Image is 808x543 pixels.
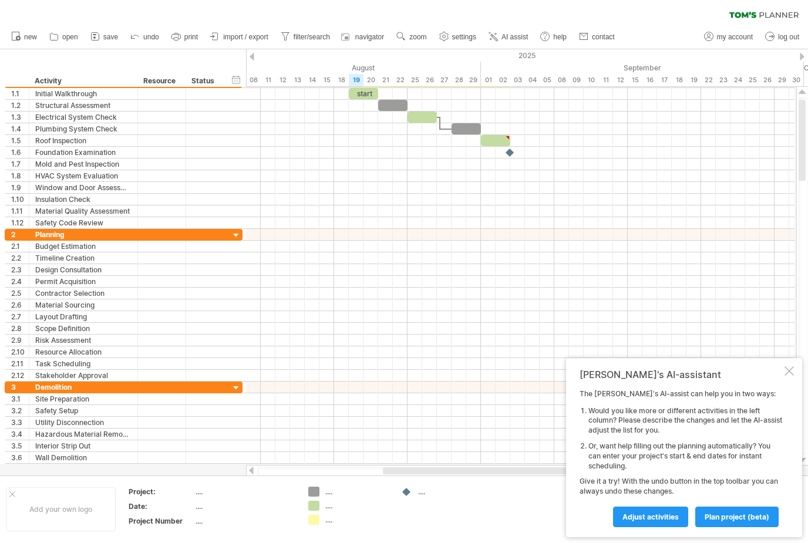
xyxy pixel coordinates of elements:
div: 2.5 [11,288,29,299]
div: Resource Allocation [35,346,132,357]
div: Activity [35,75,131,87]
div: Friday, 22 August 2025 [393,74,408,86]
div: Monday, 29 September 2025 [775,74,789,86]
span: zoom [409,33,426,41]
div: Wednesday, 13 August 2025 [290,74,305,86]
div: Scope Definition [35,323,132,334]
a: log out [762,29,803,45]
div: 2.4 [11,276,29,287]
span: undo [143,33,159,41]
a: Adjust activities [613,507,688,527]
div: Thursday, 21 August 2025 [378,74,393,86]
div: 1.9 [11,182,29,193]
div: .... [325,515,389,525]
div: 3.1 [11,393,29,404]
div: Material Quality Assessment [35,205,132,217]
div: Contractor Selection [35,288,132,299]
div: Friday, 26 September 2025 [760,74,775,86]
div: Resource [143,75,179,87]
div: Project: [129,487,193,497]
a: open [46,29,82,45]
div: 1.10 [11,194,29,205]
div: Safety Setup [35,405,132,416]
div: Monday, 25 August 2025 [408,74,422,86]
div: 3.5 [11,440,29,451]
div: September 2025 [481,62,804,74]
div: Hazardous Material Removal [35,429,132,440]
a: import / export [207,29,272,45]
div: Friday, 19 September 2025 [686,74,701,86]
a: new [8,29,41,45]
div: Thursday, 18 September 2025 [672,74,686,86]
div: Tuesday, 9 September 2025 [569,74,584,86]
div: Wednesday, 3 September 2025 [510,74,525,86]
div: Design Consultation [35,264,132,275]
div: 2.6 [11,299,29,311]
span: navigator [355,33,384,41]
span: AI assist [501,33,528,41]
div: Friday, 29 August 2025 [466,74,481,86]
div: Thursday, 11 September 2025 [598,74,613,86]
div: Date: [129,501,193,511]
div: 1.5 [11,135,29,146]
a: save [87,29,122,45]
div: 3.6 [11,452,29,463]
div: [PERSON_NAME]'s AI-assistant [580,369,782,380]
div: Monday, 22 September 2025 [701,74,716,86]
a: undo [127,29,163,45]
div: 2 [11,229,29,240]
div: Add your own logo [6,487,116,531]
div: Tuesday, 23 September 2025 [716,74,730,86]
a: plan project (beta) [695,507,779,527]
div: Timeline Creation [35,252,132,264]
div: Wednesday, 10 September 2025 [584,74,598,86]
div: Risk Assessment [35,335,132,346]
div: 1.3 [11,112,29,123]
div: The [PERSON_NAME]'s AI-assist can help you in two ways: Give it a try! With the undo button in th... [580,389,782,527]
div: Wednesday, 17 September 2025 [657,74,672,86]
div: Thursday, 14 August 2025 [305,74,319,86]
div: Planning [35,229,132,240]
a: navigator [339,29,388,45]
div: 3 [11,382,29,393]
a: zoom [393,29,430,45]
div: Plumbing System Check [35,123,132,134]
div: Tuesday, 30 September 2025 [789,74,804,86]
div: Window and Door Assessment [35,182,132,193]
div: Project Number [129,516,193,526]
div: 2.11 [11,358,29,369]
div: 1.11 [11,205,29,217]
div: Friday, 8 August 2025 [246,74,261,86]
div: Initial Walkthrough [35,88,132,99]
span: plan project (beta) [705,512,769,521]
div: Friday, 12 September 2025 [613,74,628,86]
div: 2.9 [11,335,29,346]
div: 1.4 [11,123,29,134]
div: 2.10 [11,346,29,357]
span: save [103,33,118,41]
span: log out [778,33,799,41]
div: Thursday, 25 September 2025 [745,74,760,86]
span: open [62,33,78,41]
span: help [553,33,567,41]
span: import / export [223,33,268,41]
div: Wednesday, 20 August 2025 [363,74,378,86]
div: Material Sourcing [35,299,132,311]
div: Budget Estimation [35,241,132,252]
div: 3.3 [11,417,29,428]
span: my account [717,33,753,41]
div: Mold and Pest Inspection [35,158,132,170]
div: 1.8 [11,170,29,181]
div: Tuesday, 26 August 2025 [422,74,437,86]
a: my account [701,29,756,45]
div: 1.6 [11,147,29,158]
div: Friday, 15 August 2025 [319,74,334,86]
div: Tuesday, 2 September 2025 [496,74,510,86]
div: Thursday, 28 August 2025 [452,74,466,86]
div: Tuesday, 12 August 2025 [275,74,290,86]
div: Friday, 5 September 2025 [540,74,554,86]
div: .... [196,501,294,511]
div: .... [418,487,482,497]
div: Monday, 15 September 2025 [628,74,642,86]
div: Demolition [35,382,132,393]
